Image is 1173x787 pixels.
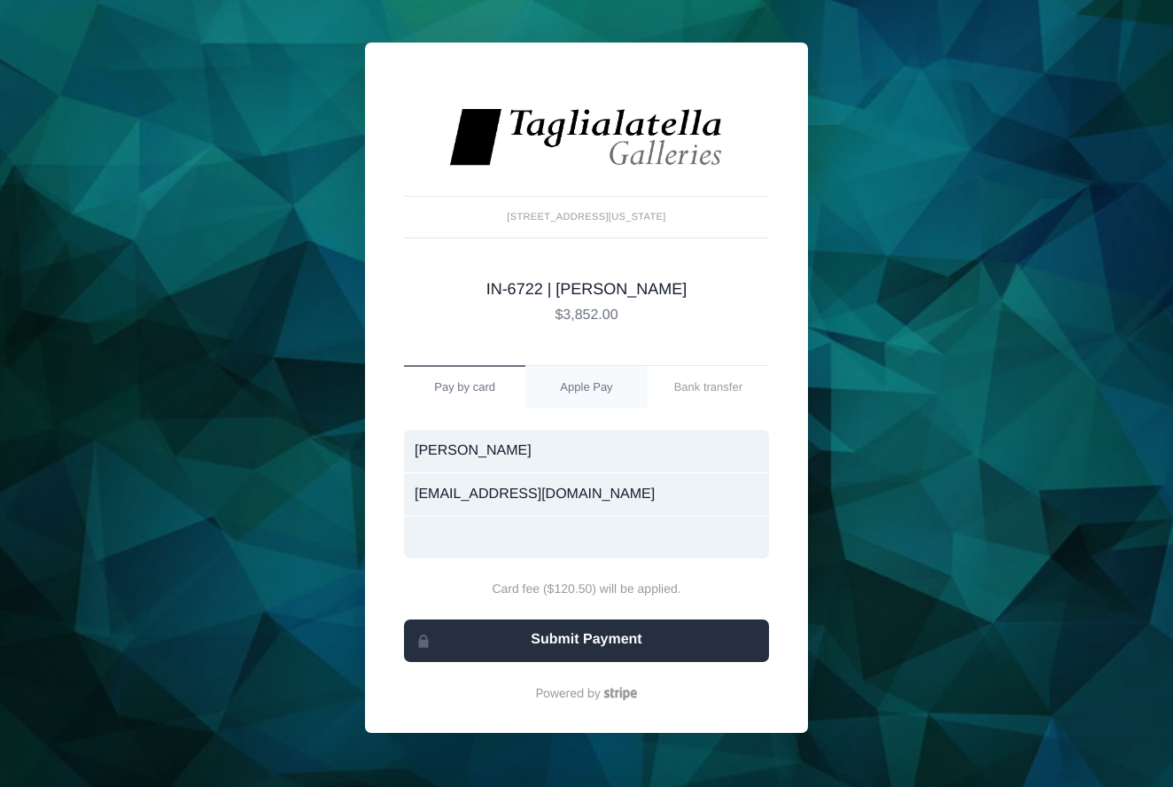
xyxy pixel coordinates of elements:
[404,580,769,598] small: Card fee ($120.50) will be applied.
[415,529,758,546] iframe: Secure card payment input frame
[404,196,769,238] small: [STREET_ADDRESS][US_STATE]
[648,366,769,409] a: Bank transfer
[525,366,647,409] a: Apple Pay
[404,473,769,516] input: Email (for receipt)
[536,687,638,701] img: powered-by-stripe.svg
[404,619,769,662] button: Submit Payment
[447,106,726,168] img: images%2Flogos%2FNHEjR4F79tOipA5cvDi8LzgAg5H3-logo.jpg
[404,430,769,472] input: Your name or business name
[404,277,769,301] p: IN-6722 | [PERSON_NAME]
[404,305,769,326] p: $3,852.00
